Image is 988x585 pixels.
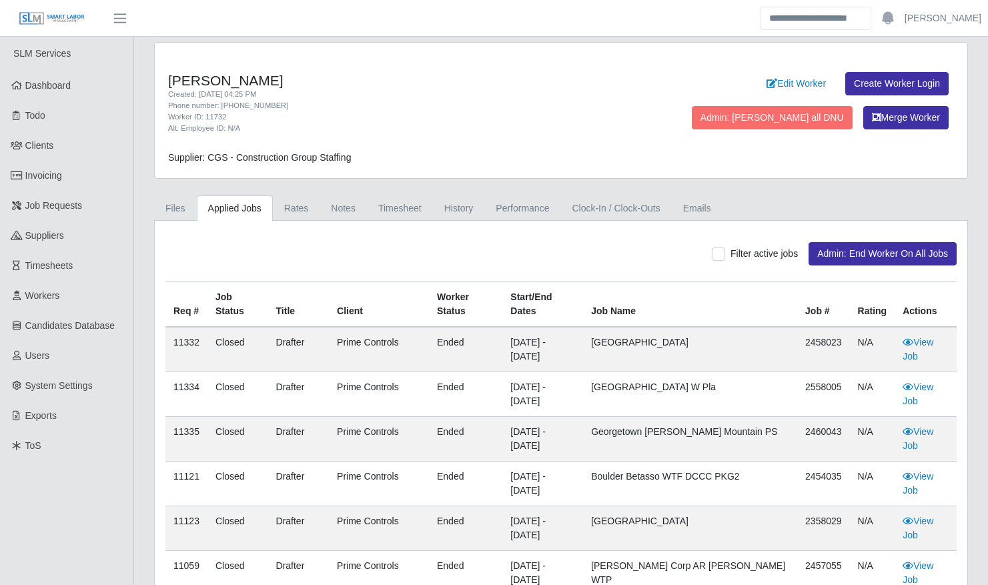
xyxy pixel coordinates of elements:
td: 2358029 [797,506,850,551]
td: Drafter [268,417,330,462]
td: 2558005 [797,372,850,417]
td: Closed [207,506,268,551]
span: Exports [25,410,57,421]
a: History [433,195,485,221]
span: Workers [25,290,60,301]
th: Worker Status [429,282,502,328]
a: View Job [903,382,933,406]
span: Invoicing [25,170,62,181]
a: View Job [903,560,933,585]
td: Boulder Betasso WTF DCCC PKG2 [583,462,797,506]
span: Filter active jobs [730,248,798,259]
a: Edit Worker [758,72,835,95]
td: ended [429,417,502,462]
td: [DATE] - [DATE] [502,372,583,417]
td: ended [429,462,502,506]
td: 2454035 [797,462,850,506]
td: [DATE] - [DATE] [502,462,583,506]
th: Rating [850,282,895,328]
div: Phone number: [PHONE_NUMBER] [168,100,618,111]
td: ended [429,372,502,417]
span: Candidates Database [25,320,115,331]
td: Prime Controls [329,327,429,372]
th: Job Name [583,282,797,328]
td: N/A [850,417,895,462]
div: Created: [DATE] 04:25 PM [168,89,618,100]
td: N/A [850,372,895,417]
a: Clock-In / Clock-Outs [560,195,671,221]
span: Users [25,350,50,361]
td: Closed [207,417,268,462]
a: Performance [484,195,560,221]
th: Req # [165,282,207,328]
th: Actions [895,282,957,328]
span: Timesheets [25,260,73,271]
a: View Job [903,426,933,451]
span: System Settings [25,380,93,391]
span: Clients [25,140,54,151]
span: SLM Services [13,48,71,59]
td: 11335 [165,417,207,462]
button: Admin: End Worker On All Jobs [809,242,957,265]
td: [DATE] - [DATE] [502,417,583,462]
span: Todo [25,110,45,121]
a: Create Worker Login [845,72,949,95]
td: Drafter [268,506,330,551]
td: [GEOGRAPHIC_DATA] W Pla [583,372,797,417]
a: View Job [903,516,933,540]
td: 11123 [165,506,207,551]
span: Suppliers [25,230,64,241]
button: Admin: [PERSON_NAME] all DNU [692,106,853,129]
button: Merge Worker [863,106,949,129]
td: Prime Controls [329,417,429,462]
td: Prime Controls [329,506,429,551]
a: Applied Jobs [197,195,273,221]
td: Closed [207,327,268,372]
td: Closed [207,372,268,417]
input: Search [761,7,871,30]
th: Start/End Dates [502,282,583,328]
td: Prime Controls [329,462,429,506]
h4: [PERSON_NAME] [168,72,618,89]
td: 11121 [165,462,207,506]
td: ended [429,327,502,372]
img: SLM Logo [19,11,85,26]
a: Rates [273,195,320,221]
a: View Job [903,337,933,362]
td: Drafter [268,462,330,506]
a: [PERSON_NAME] [905,11,981,25]
span: Job Requests [25,200,83,211]
a: Emails [672,195,722,221]
td: N/A [850,462,895,506]
a: Timesheet [367,195,433,221]
a: Notes [320,195,367,221]
td: Georgetown [PERSON_NAME] Mountain PS [583,417,797,462]
div: Alt. Employee ID: N/A [168,123,618,134]
td: N/A [850,506,895,551]
td: 11334 [165,372,207,417]
td: Closed [207,462,268,506]
td: Drafter [268,327,330,372]
td: ended [429,506,502,551]
th: Job # [797,282,850,328]
td: Prime Controls [329,372,429,417]
span: Supplier: CGS - Construction Group Staffing [168,152,351,163]
th: Job Status [207,282,268,328]
td: Drafter [268,372,330,417]
a: View Job [903,471,933,496]
div: Worker ID: 11732 [168,111,618,123]
th: Client [329,282,429,328]
td: 2460043 [797,417,850,462]
th: Title [268,282,330,328]
td: [DATE] - [DATE] [502,327,583,372]
td: [DATE] - [DATE] [502,506,583,551]
td: 2458023 [797,327,850,372]
td: N/A [850,327,895,372]
td: 11332 [165,327,207,372]
td: [GEOGRAPHIC_DATA] [583,506,797,551]
span: ToS [25,440,41,451]
a: Files [154,195,197,221]
span: Dashboard [25,80,71,91]
td: [GEOGRAPHIC_DATA] [583,327,797,372]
